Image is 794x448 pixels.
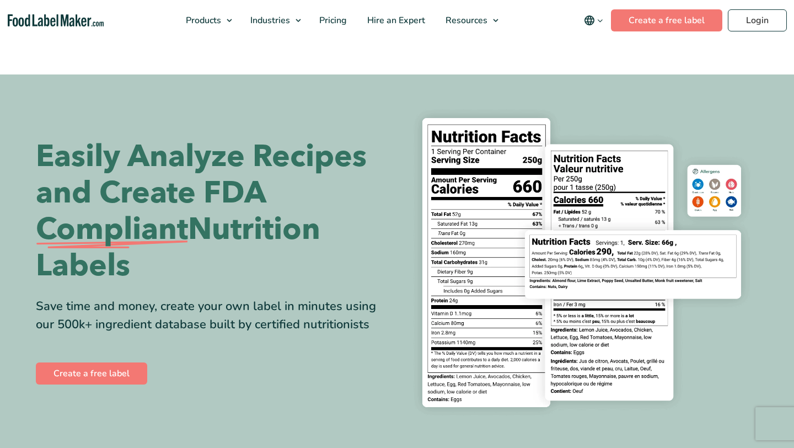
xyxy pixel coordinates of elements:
a: Create a free label [611,9,722,31]
span: Products [183,14,222,26]
span: Resources [442,14,489,26]
a: Login [728,9,787,31]
span: Industries [247,14,291,26]
span: Compliant [36,211,188,248]
a: Create a free label [36,362,147,385]
span: Pricing [316,14,348,26]
div: Save time and money, create your own label in minutes using our 500k+ ingredient database built b... [36,297,389,334]
h1: Easily Analyze Recipes and Create FDA Nutrition Labels [36,138,389,284]
span: Hire an Expert [364,14,426,26]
